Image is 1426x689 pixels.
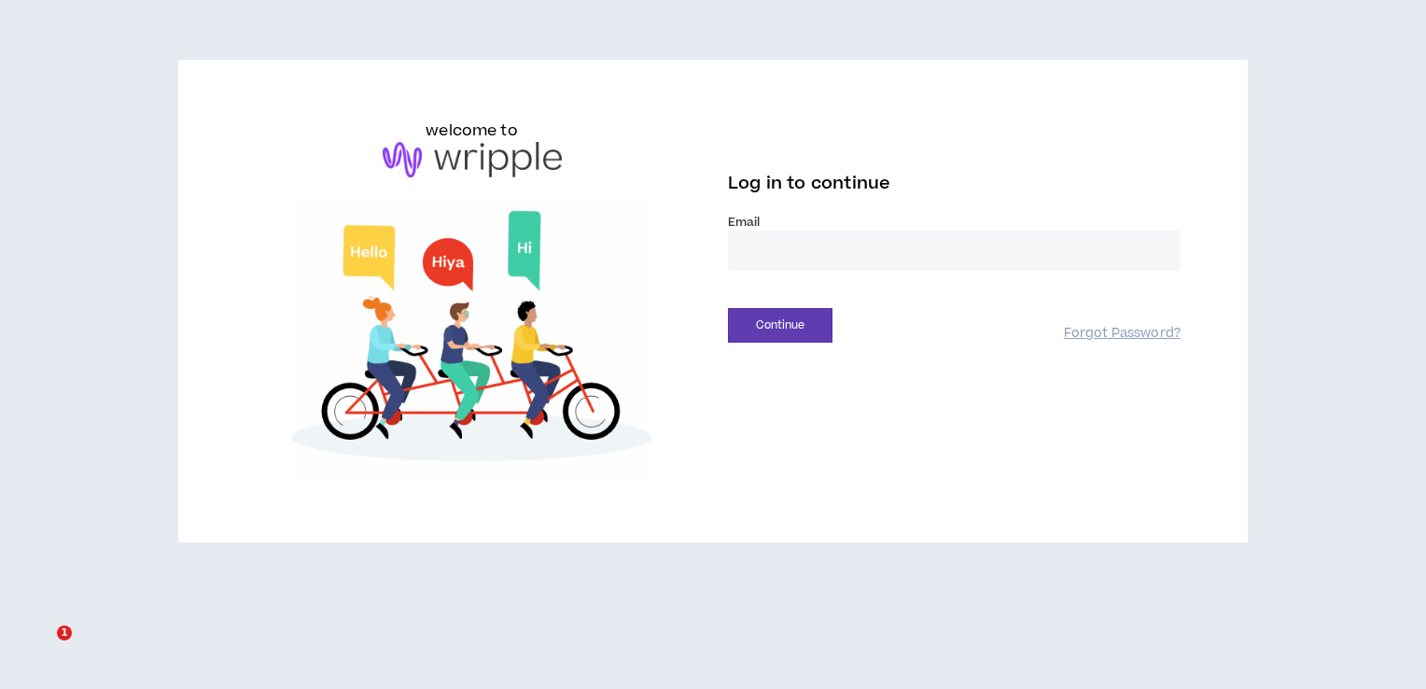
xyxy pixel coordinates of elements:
[383,142,562,177] img: logo-brand.png
[245,196,698,484] img: Welcome to Wripple
[728,214,1181,231] label: Email
[57,626,72,640] span: 1
[1064,325,1181,343] a: Forgot Password?
[728,308,832,343] button: Continue
[728,172,890,195] span: Log in to continue
[426,120,518,142] h6: welcome to
[19,626,63,670] iframe: Intercom live chat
